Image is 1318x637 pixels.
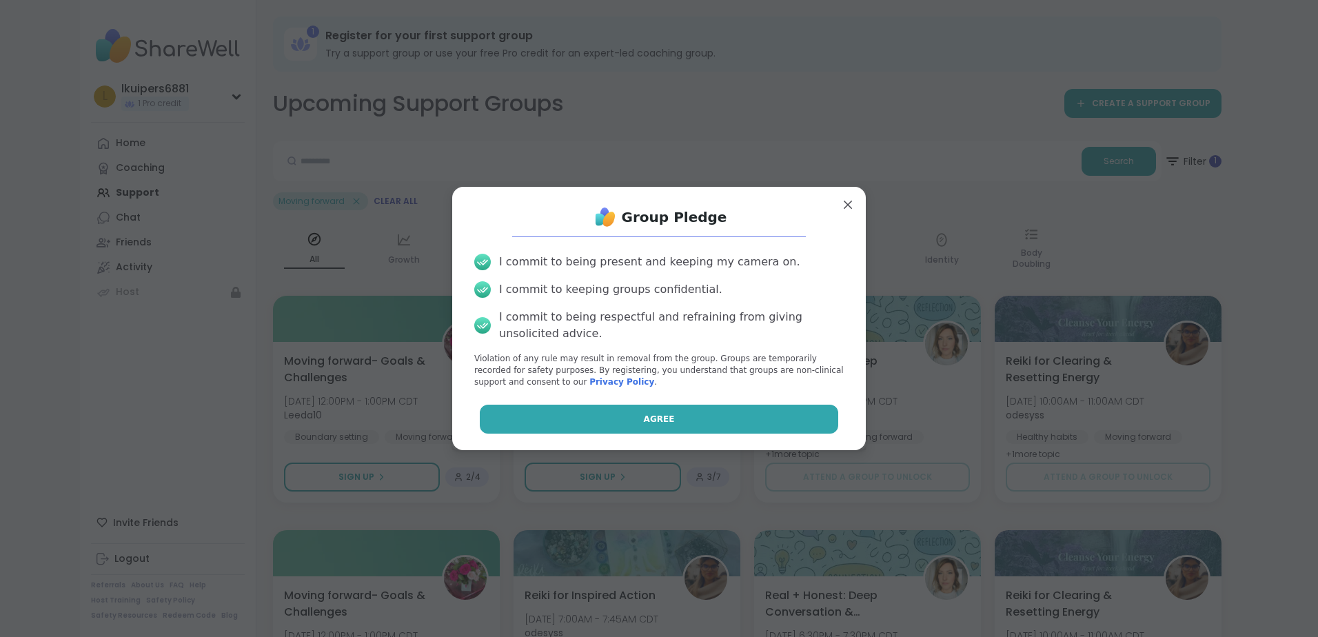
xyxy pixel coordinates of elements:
p: Violation of any rule may result in removal from the group. Groups are temporarily recorded for s... [474,353,844,387]
div: I commit to being respectful and refraining from giving unsolicited advice. [499,309,844,342]
h1: Group Pledge [622,208,727,227]
a: Privacy Policy [589,377,654,387]
span: Agree [644,413,675,425]
button: Agree [480,405,839,434]
img: ShareWell Logo [591,203,619,231]
div: I commit to keeping groups confidential. [499,281,722,298]
div: I commit to being present and keeping my camera on. [499,254,800,270]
